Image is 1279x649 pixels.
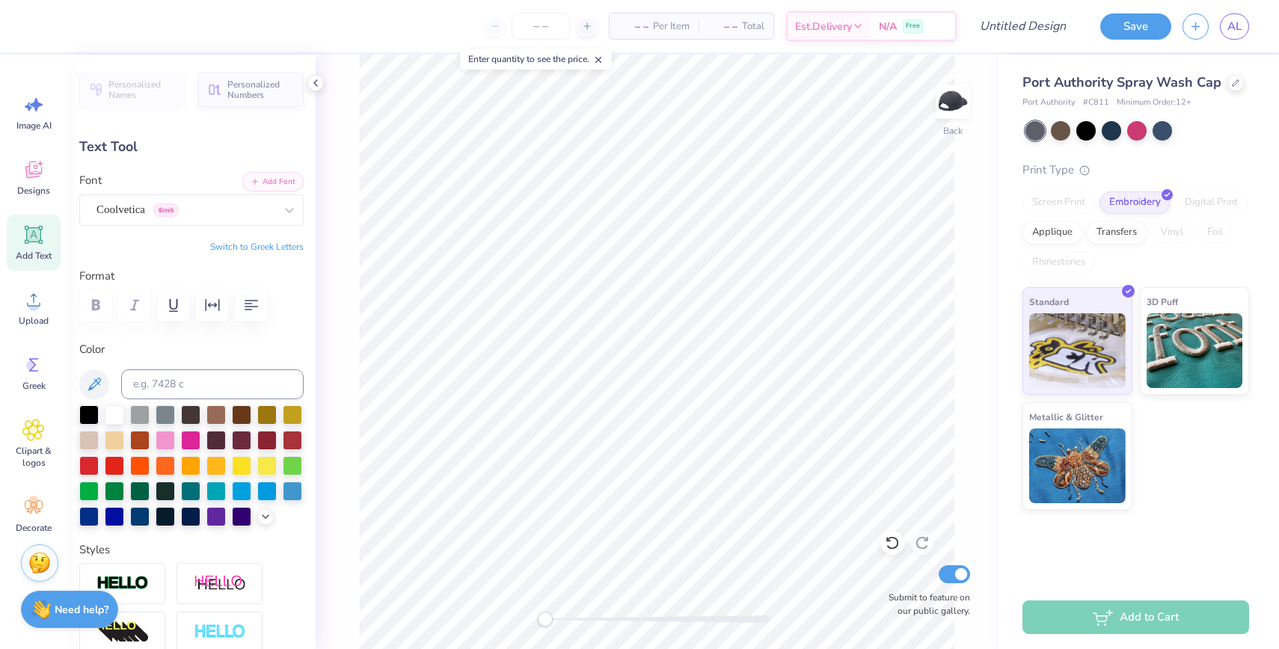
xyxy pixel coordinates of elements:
[9,445,58,469] span: Clipart & logos
[1099,191,1171,214] div: Embroidery
[1022,191,1095,214] div: Screen Print
[121,369,304,399] input: e.g. 7428 c
[1147,294,1178,310] span: 3D Puff
[1022,73,1221,91] span: Port Authority Spray Wash Cap
[17,185,50,197] span: Designs
[1175,191,1248,214] div: Digital Print
[1197,221,1233,244] div: Foil
[79,73,185,107] button: Personalized Names
[879,19,897,34] span: N/A
[1022,96,1076,109] span: Port Authority
[1029,428,1126,503] img: Metallic & Glitter
[1151,221,1193,244] div: Vinyl
[1029,313,1126,388] img: Standard
[210,241,304,253] button: Switch to Greek Letters
[194,624,246,641] img: Negative Space
[79,341,304,358] label: Color
[1022,162,1249,179] div: Print Type
[1087,221,1147,244] div: Transfers
[1022,221,1082,244] div: Applique
[22,380,46,392] span: Greek
[968,11,1078,41] input: Untitled Design
[653,19,690,34] span: Per Item
[79,268,304,285] label: Format
[943,124,963,138] div: Back
[16,522,52,534] span: Decorate
[708,19,737,34] span: – –
[795,19,852,34] span: Est. Delivery
[880,591,970,618] label: Submit to feature on our public gallery.
[242,172,304,191] button: Add Font
[198,73,304,107] button: Personalized Numbers
[742,19,764,34] span: Total
[1100,13,1171,40] button: Save
[938,87,968,117] img: Back
[79,172,102,189] label: Font
[16,250,52,262] span: Add Text
[1083,96,1109,109] span: # C811
[460,49,612,70] div: Enter quantity to see the price.
[538,612,553,627] div: Accessibility label
[1117,96,1191,109] span: Minimum Order: 12 +
[619,19,648,34] span: – –
[79,137,304,157] div: Text Tool
[55,603,108,617] strong: Need help?
[108,79,176,100] span: Personalized Names
[1227,18,1242,35] span: AL
[906,21,920,31] span: Free
[1220,13,1249,40] a: AL
[1029,409,1103,425] span: Metallic & Glitter
[1029,294,1069,310] span: Standard
[1022,251,1095,274] div: Rhinestones
[512,13,570,40] input: – –
[1147,313,1243,388] img: 3D Puff
[19,315,49,327] span: Upload
[96,575,149,592] img: Stroke
[194,574,246,593] img: Shadow
[79,541,110,559] label: Styles
[16,120,52,132] span: Image AI
[96,621,149,645] img: 3D Illusion
[227,79,295,100] span: Personalized Numbers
